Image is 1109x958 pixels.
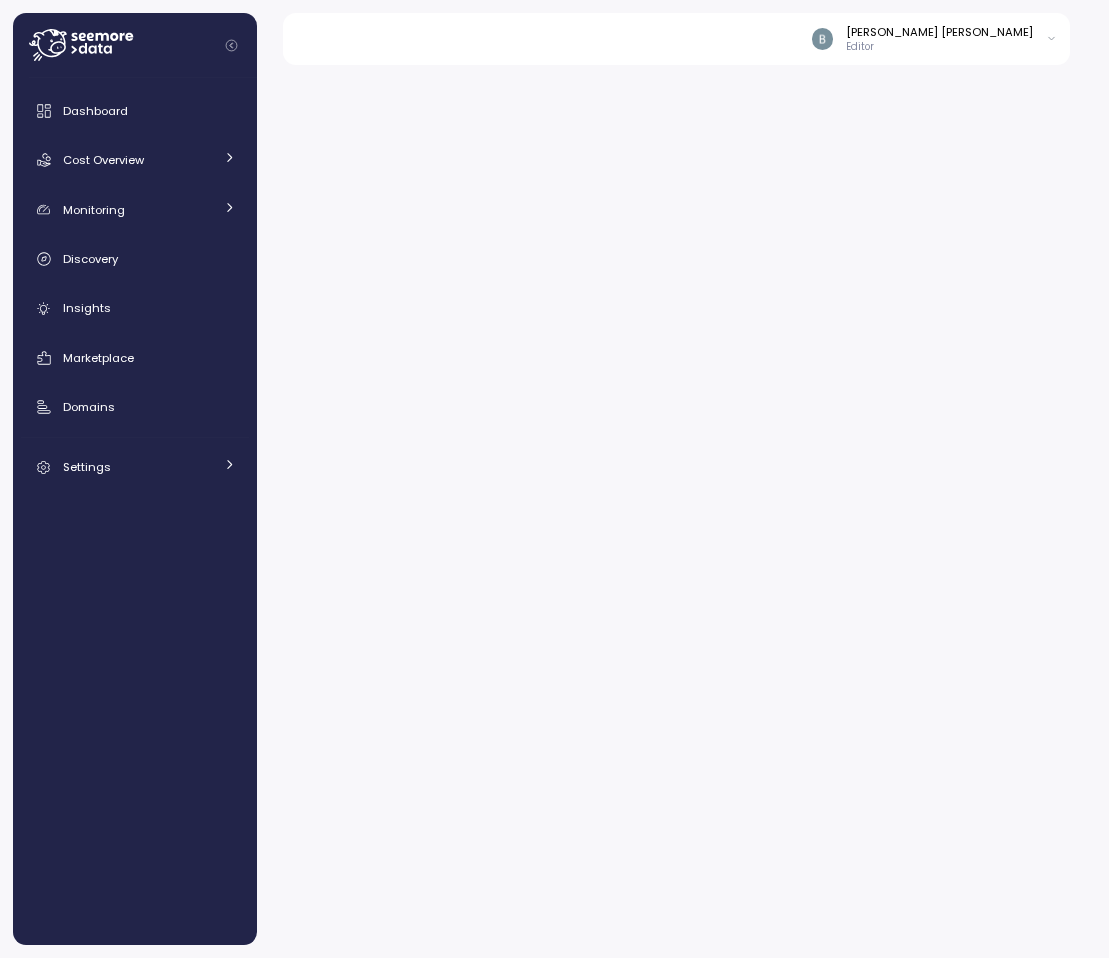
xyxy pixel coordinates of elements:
span: Domains [63,399,115,415]
a: Domains [21,387,249,427]
a: Dashboard [21,91,249,131]
a: Discovery [21,239,249,279]
span: Settings [63,459,111,475]
img: ACg8ocJyWE6xOp1B6yfOOo1RrzZBXz9fCX43NtCsscuvf8X-nP99eg=s96-c [812,28,833,49]
a: Insights [21,289,249,329]
button: Collapse navigation [219,38,244,53]
span: Dashboard [63,103,128,119]
a: Cost Overview [21,140,249,180]
div: [PERSON_NAME] [PERSON_NAME] [846,24,1033,40]
span: Insights [63,300,111,316]
span: Monitoring [63,202,125,218]
a: Marketplace [21,338,249,378]
p: Editor [846,40,1033,54]
span: Discovery [63,251,118,267]
a: Settings [21,447,249,487]
span: Marketplace [63,350,134,366]
span: Cost Overview [63,152,144,168]
a: Monitoring [21,190,249,230]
